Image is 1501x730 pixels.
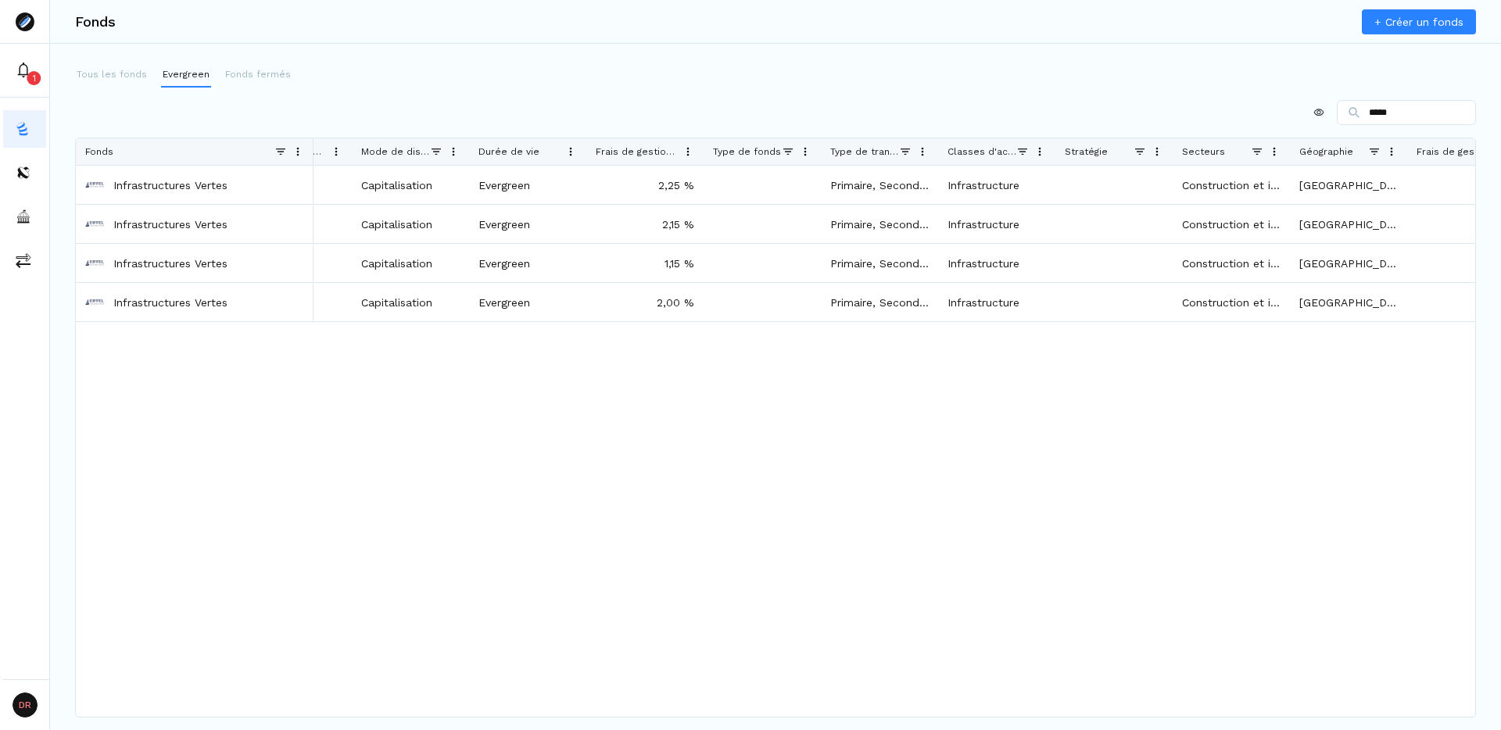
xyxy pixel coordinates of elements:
[85,254,104,273] img: Infrastructures Vertes
[938,166,1055,204] div: Infrastructure
[1173,283,1290,321] div: Construction et ingénierie, Energie et ressources naturelles
[830,146,899,157] span: Type de transactions
[85,176,104,195] img: Infrastructures Vertes
[1290,166,1407,204] div: [GEOGRAPHIC_DATA], [GEOGRAPHIC_DATA]
[821,205,938,243] div: Primaire, Secondaire, Co-Investissement
[113,177,227,193] a: Infrastructures Vertes
[1299,146,1353,157] span: Géographie
[478,146,539,157] span: Durée de vie
[16,165,31,181] img: distributors
[3,52,46,89] button: 1
[161,63,211,88] button: Evergreen
[469,166,586,204] div: Evergreen
[33,72,36,84] p: 1
[75,63,149,88] button: Tous les fonds
[352,283,469,321] div: Capitalisation
[163,67,210,81] p: Evergreen
[75,15,116,29] h3: Fonds
[3,242,46,279] button: commissions
[3,110,46,148] button: funds
[77,67,147,81] p: Tous les fonds
[85,146,113,157] span: Fonds
[469,283,586,321] div: Evergreen
[1065,146,1108,157] span: Stratégie
[1173,244,1290,282] div: Construction et ingénierie, Energie et ressources naturelles
[713,146,781,157] span: Type de fonds
[469,205,586,243] div: Evergreen
[85,293,104,312] img: Infrastructures Vertes
[85,215,104,234] img: Infrastructures Vertes
[352,244,469,282] div: Capitalisation
[113,295,227,310] a: Infrastructures Vertes
[586,166,704,204] div: 2,25 %
[1173,166,1290,204] div: Construction et ingénierie, Energie et ressources naturelles
[1417,146,1492,157] span: Frais de gestion
[16,252,31,268] img: commissions
[586,283,704,321] div: 2,00 %
[821,283,938,321] div: Primaire, Secondaire, Co-Investissement
[3,198,46,235] button: asset-managers
[586,205,704,243] div: 2,15 %
[3,154,46,191] button: distributors
[225,67,291,81] p: Fonds fermés
[938,205,1055,243] div: Infrastructure
[1290,283,1407,321] div: [GEOGRAPHIC_DATA], [GEOGRAPHIC_DATA]
[938,283,1055,321] div: Infrastructure
[1290,205,1407,243] div: [GEOGRAPHIC_DATA], [GEOGRAPHIC_DATA]
[586,244,704,282] div: 1,15 %
[16,121,31,137] img: funds
[1182,146,1225,157] span: Secteurs
[596,146,677,157] span: Frais de gestion, administratifs et d'exploitation (estimation)
[361,146,430,157] span: Mode de distribution des revenus
[113,216,227,232] a: Infrastructures Vertes
[1173,205,1290,243] div: Construction et ingénierie, Energie et ressources naturelles
[1290,244,1407,282] div: [GEOGRAPHIC_DATA], [GEOGRAPHIC_DATA]
[352,166,469,204] div: Capitalisation
[113,256,227,271] a: Infrastructures Vertes
[469,244,586,282] div: Evergreen
[13,692,38,717] span: DR
[16,209,31,224] img: asset-managers
[352,205,469,243] div: Capitalisation
[1362,9,1476,34] a: + Créer un fonds
[948,146,1016,157] span: Classes d'actifs
[938,244,1055,282] div: Infrastructure
[821,166,938,204] div: Primaire, Secondaire, Co-Investissement
[224,63,292,88] button: Fonds fermés
[821,244,938,282] div: Primaire, Secondaire, Co-Investissement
